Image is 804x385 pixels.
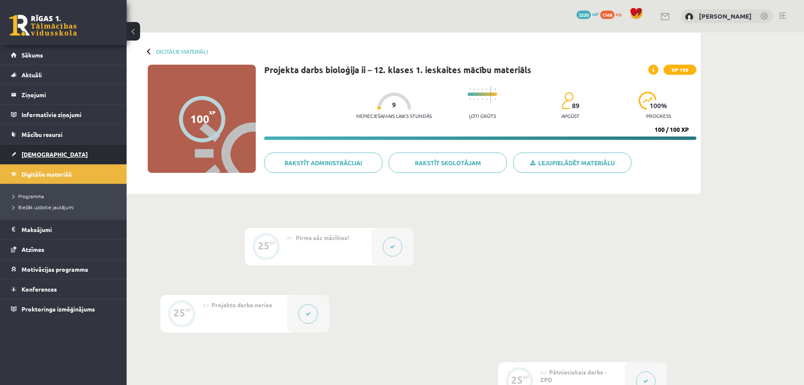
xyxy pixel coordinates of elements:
img: icon-short-line-57e1e144782c952c97e751825c79c345078a6d821885a25fce030b3d8c18986b.svg [486,88,487,90]
img: icon-short-line-57e1e144782c952c97e751825c79c345078a6d821885a25fce030b3d8c18986b.svg [469,88,470,90]
img: icon-short-line-57e1e144782c952c97e751825c79c345078a6d821885a25fce030b3d8c18986b.svg [478,98,479,100]
a: Aktuāli [11,65,116,85]
a: [DEMOGRAPHIC_DATA] [11,145,116,164]
span: #3 [540,369,547,376]
p: apgūst [561,113,579,119]
a: [PERSON_NAME] [699,12,752,20]
span: Proktoringa izmēģinājums [22,305,95,313]
a: Proktoringa izmēģinājums [11,299,116,319]
img: icon-progress-161ccf0a02000e728c5f80fcf4c31c7af3da0e1684b2b1d7c360e028c24a22f1.svg [639,92,657,109]
span: 89 [572,102,579,109]
div: XP [270,240,276,245]
span: Konferences [22,285,57,293]
span: 3220 [577,11,591,19]
a: Biežāk uzdotie jautājumi [13,203,118,211]
img: icon-short-line-57e1e144782c952c97e751825c79c345078a6d821885a25fce030b3d8c18986b.svg [474,88,474,90]
img: icon-short-line-57e1e144782c952c97e751825c79c345078a6d821885a25fce030b3d8c18986b.svg [469,98,470,100]
img: icon-short-line-57e1e144782c952c97e751825c79c345078a6d821885a25fce030b3d8c18986b.svg [474,98,474,100]
a: Motivācijas programma [11,259,116,279]
span: Sākums [22,51,43,59]
a: 1568 xp [600,11,625,17]
img: icon-short-line-57e1e144782c952c97e751825c79c345078a6d821885a25fce030b3d8c18986b.svg [495,88,495,90]
div: 25 [258,242,270,249]
legend: Maksājumi [22,220,116,239]
img: icon-short-line-57e1e144782c952c97e751825c79c345078a6d821885a25fce030b3d8c18986b.svg [482,98,483,100]
span: Mācību resursi [22,131,62,138]
img: icon-short-line-57e1e144782c952c97e751825c79c345078a6d821885a25fce030b3d8c18986b.svg [495,98,495,100]
span: XP [209,109,216,115]
a: Rakstīt administrācijai [264,153,382,173]
a: Rakstīt skolotājam [389,153,507,173]
a: Rīgas 1. Tālmācības vidusskola [9,15,77,36]
a: Ziņojumi [11,85,116,104]
a: Informatīvie ziņojumi [11,105,116,124]
span: XP 100 [663,65,696,75]
img: icon-short-line-57e1e144782c952c97e751825c79c345078a6d821885a25fce030b3d8c18986b.svg [486,98,487,100]
a: 3220 mP [577,11,599,17]
p: Ļoti grūts [469,113,496,119]
img: students-c634bb4e5e11cddfef0936a35e636f08e4e9abd3cc4e673bd6f9a4125e45ecb1.svg [561,92,574,109]
div: 100 [190,112,209,125]
a: Mācību resursi [11,125,116,144]
p: Nepieciešamais laiks stundās [356,113,432,119]
span: #2 [203,302,209,309]
legend: Ziņojumi [22,85,116,104]
span: Programma [13,193,44,199]
a: Sākums [11,45,116,65]
h1: Projekta darbs bioloģija ii – 12. klases 1. ieskaites mācību materiāls [264,65,531,75]
a: Digitālie materiāli [156,48,208,55]
span: [DEMOGRAPHIC_DATA] [22,150,88,158]
span: Aktuāli [22,71,42,79]
a: Programma [13,192,118,200]
div: 25 [511,376,523,384]
img: icon-short-line-57e1e144782c952c97e751825c79c345078a6d821885a25fce030b3d8c18986b.svg [478,88,479,90]
span: Projekta darba norise [211,301,272,309]
span: 1568 [600,11,615,19]
a: Digitālie materiāli [11,164,116,184]
span: Motivācijas programma [22,265,88,273]
span: Pētnieciskais darbs - ZPD [540,368,606,383]
a: Maksājumi [11,220,116,239]
img: Gatis Pormalis [685,13,693,21]
span: #1 [287,235,293,241]
span: Pirms sāc mācīties! [296,234,349,241]
img: icon-short-line-57e1e144782c952c97e751825c79c345078a6d821885a25fce030b3d8c18986b.svg [482,88,483,90]
span: mP [592,11,599,17]
span: 9 [392,101,396,109]
span: xp [616,11,621,17]
a: Atzīmes [11,240,116,259]
a: Lejupielādēt materiālu [513,153,631,173]
span: 100 % [650,102,668,109]
span: Atzīmes [22,246,44,253]
legend: Informatīvie ziņojumi [22,105,116,124]
div: XP [523,375,529,380]
div: 25 [173,309,185,317]
div: XP [185,308,191,312]
span: Biežāk uzdotie jautājumi [13,204,74,210]
span: Digitālie materiāli [22,170,72,178]
p: progress [646,113,671,119]
a: Konferences [11,279,116,299]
